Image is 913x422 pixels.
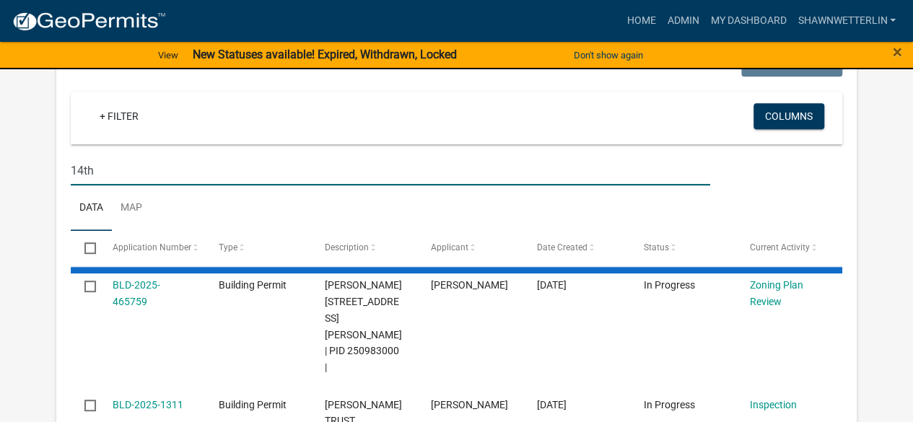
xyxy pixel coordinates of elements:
[753,103,824,129] button: Columns
[325,242,369,252] span: Description
[537,399,567,410] span: 08/18/2025
[417,231,523,265] datatable-header-cell: Applicant
[113,279,160,307] a: BLD-2025-465759
[643,279,694,291] span: In Progress
[661,7,704,35] a: Admin
[431,279,508,291] span: Robert reyes
[205,231,311,265] datatable-header-cell: Type
[113,242,191,252] span: Application Number
[537,242,587,252] span: Date Created
[71,156,709,185] input: Search for applications
[893,43,902,61] button: Close
[99,231,205,265] datatable-header-cell: Application Number
[112,185,151,232] a: Map
[71,185,112,232] a: Data
[621,7,661,35] a: Home
[219,242,237,252] span: Type
[704,7,792,35] a: My Dashboard
[523,231,629,265] datatable-header-cell: Date Created
[749,279,803,307] a: Zoning Plan Review
[537,279,567,291] span: 08/18/2025
[431,399,508,410] span: Graffunder
[893,42,902,62] span: ×
[749,242,809,252] span: Current Activity
[113,399,183,410] a: BLD-2025-1311
[219,399,287,410] span: Building Permit
[325,279,402,373] span: RICE,DOUGLAS R 1020 BIRCH ST, Houston County | PID 250983000 |
[219,279,287,291] span: Building Permit
[629,231,735,265] datatable-header-cell: Status
[193,48,457,61] strong: New Statuses available! Expired, Withdrawn, Locked
[643,242,668,252] span: Status
[735,231,842,265] datatable-header-cell: Current Activity
[88,103,150,129] a: + Filter
[749,399,796,410] a: Inspection
[568,43,649,67] button: Don't show again
[71,231,98,265] datatable-header-cell: Select
[152,43,184,67] a: View
[792,7,901,35] a: ShawnWetterlin
[311,231,417,265] datatable-header-cell: Description
[431,242,468,252] span: Applicant
[643,399,694,410] span: In Progress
